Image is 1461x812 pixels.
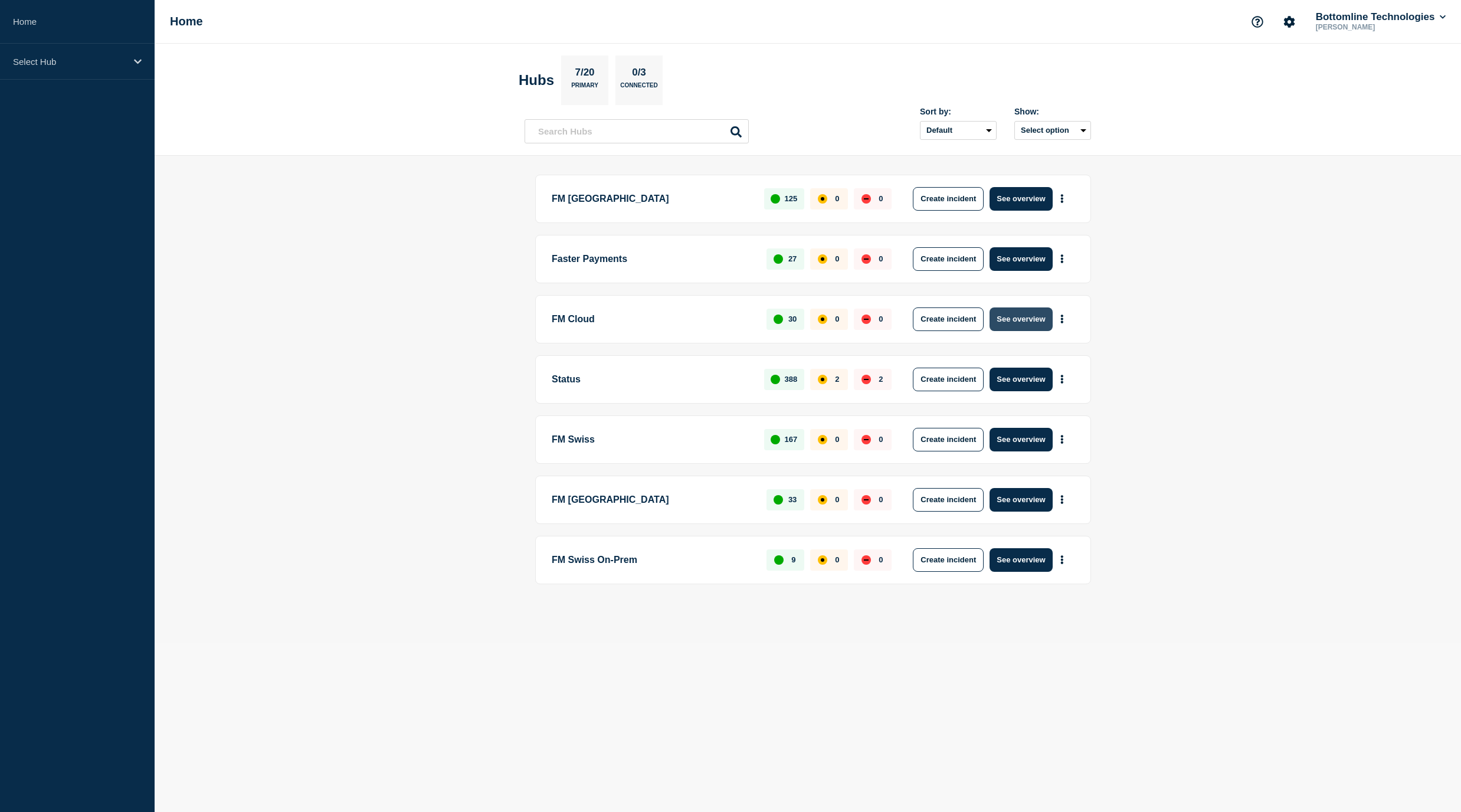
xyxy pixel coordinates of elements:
[920,121,997,140] select: Sort by
[818,194,827,204] div: affected
[519,72,554,89] h2: Hubs
[1014,107,1091,116] div: Show:
[628,67,651,82] p: 0/3
[879,555,883,564] p: 0
[879,194,883,203] p: 0
[990,428,1052,451] button: See overview
[879,495,883,504] p: 0
[913,187,984,211] button: Create incident
[861,435,871,444] div: down
[990,247,1052,271] button: See overview
[818,254,827,264] div: affected
[818,435,827,444] div: affected
[913,428,984,451] button: Create incident
[1014,121,1091,140] button: Select option
[835,555,839,564] p: 0
[861,194,871,204] div: down
[913,488,984,512] button: Create incident
[771,194,780,204] div: up
[913,368,984,391] button: Create incident
[1313,11,1448,23] button: Bottomline Technologies
[835,194,839,203] p: 0
[1054,368,1070,390] button: More actions
[861,375,871,384] div: down
[1277,9,1302,34] button: Account settings
[791,555,795,564] p: 9
[818,555,827,565] div: affected
[1054,188,1070,209] button: More actions
[774,315,783,324] div: up
[552,428,751,451] p: FM Swiss
[990,368,1052,391] button: See overview
[818,315,827,324] div: affected
[1054,308,1070,330] button: More actions
[785,194,798,203] p: 125
[861,555,871,565] div: down
[552,548,753,572] p: FM Swiss On-Prem
[774,555,784,565] div: up
[818,375,827,384] div: affected
[913,548,984,572] button: Create incident
[774,495,783,505] div: up
[1313,23,1436,31] p: [PERSON_NAME]
[835,435,839,444] p: 0
[990,488,1052,512] button: See overview
[920,107,997,116] div: Sort by:
[879,315,883,323] p: 0
[571,82,598,94] p: Primary
[1054,489,1070,510] button: More actions
[552,368,751,391] p: Status
[835,375,839,384] p: 2
[913,307,984,331] button: Create incident
[620,82,657,94] p: Connected
[818,495,827,505] div: affected
[785,375,798,384] p: 388
[771,435,780,444] div: up
[774,254,783,264] div: up
[879,375,883,384] p: 2
[990,187,1052,211] button: See overview
[879,254,883,263] p: 0
[1054,248,1070,270] button: More actions
[913,247,984,271] button: Create incident
[835,315,839,323] p: 0
[552,247,753,271] p: Faster Payments
[788,315,797,323] p: 30
[788,254,797,263] p: 27
[861,495,871,505] div: down
[552,307,753,331] p: FM Cloud
[1245,9,1270,34] button: Support
[835,254,839,263] p: 0
[861,315,871,324] div: down
[13,57,126,67] p: Select Hub
[861,254,871,264] div: down
[1054,428,1070,450] button: More actions
[170,15,203,28] h1: Home
[1054,549,1070,571] button: More actions
[552,488,753,512] p: FM [GEOGRAPHIC_DATA]
[771,375,780,384] div: up
[835,495,839,504] p: 0
[525,119,749,143] input: Search Hubs
[788,495,797,504] p: 33
[879,435,883,444] p: 0
[785,435,798,444] p: 167
[571,67,599,82] p: 7/20
[990,307,1052,331] button: See overview
[552,187,751,211] p: FM [GEOGRAPHIC_DATA]
[990,548,1052,572] button: See overview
